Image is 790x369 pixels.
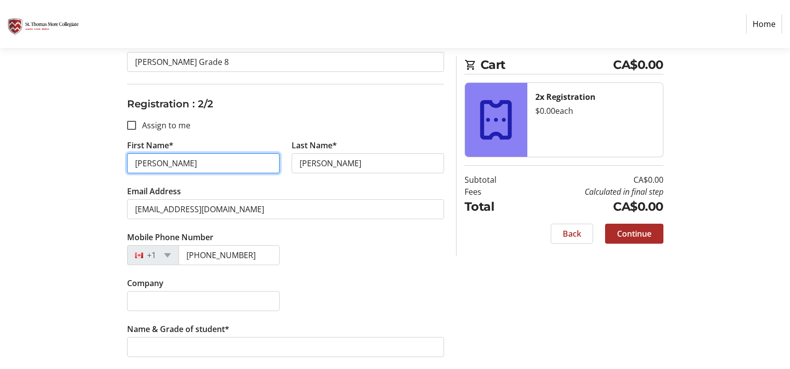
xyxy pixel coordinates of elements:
[127,185,181,197] label: Email Address
[746,14,782,33] a: Home
[127,323,229,335] label: Name & Grade of student*
[465,198,522,216] td: Total
[8,4,79,44] img: St. Thomas More Collegiate #2's Logo
[178,245,280,265] input: (506) 234-5678
[127,139,173,151] label: First Name*
[127,277,163,289] label: Company
[613,56,663,74] span: CA$0.00
[551,224,593,244] button: Back
[465,174,522,186] td: Subtotal
[522,198,663,216] td: CA$0.00
[605,224,663,244] button: Continue
[563,228,581,240] span: Back
[522,186,663,198] td: Calculated in final step
[480,56,614,74] span: Cart
[522,174,663,186] td: CA$0.00
[617,228,651,240] span: Continue
[136,119,190,131] label: Assign to me
[535,91,596,102] strong: 2x Registration
[292,139,337,151] label: Last Name*
[465,186,522,198] td: Fees
[535,105,655,117] div: $0.00 each
[127,96,444,111] h3: Registration : 2/2
[127,231,213,243] label: Mobile Phone Number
